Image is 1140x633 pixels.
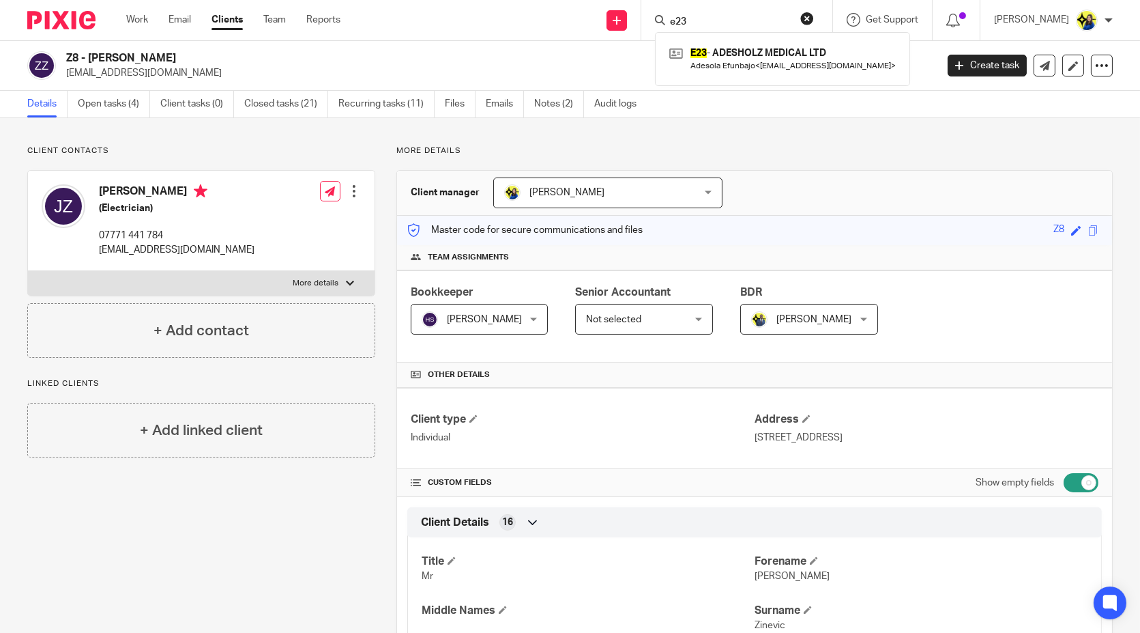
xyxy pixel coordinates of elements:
[66,66,927,80] p: [EMAIL_ADDRESS][DOMAIN_NAME]
[534,91,584,117] a: Notes (2)
[66,51,755,66] h2: Z8 - [PERSON_NAME]
[445,91,476,117] a: Files
[160,91,234,117] a: Client tasks (0)
[27,378,375,389] p: Linked clients
[994,13,1069,27] p: [PERSON_NAME]
[422,604,755,618] h4: Middle Names
[1053,223,1064,238] div: Z8
[751,311,768,328] img: Dennis-Starbridge.jpg
[194,184,207,198] i: Primary
[504,184,521,201] img: Bobo-Starbridge%201.jpg
[169,13,191,27] a: Email
[422,572,433,581] span: Mr
[755,554,1087,569] h4: Forename
[669,16,791,29] input: Search
[99,243,254,257] p: [EMAIL_ADDRESS][DOMAIN_NAME]
[586,315,641,324] span: Not selected
[99,184,254,201] h4: [PERSON_NAME]
[263,13,286,27] a: Team
[421,516,489,530] span: Client Details
[502,516,513,529] span: 16
[428,369,490,380] span: Other details
[486,91,524,117] a: Emails
[293,278,339,289] p: More details
[154,320,249,341] h4: + Add contact
[948,55,1027,76] a: Create task
[244,91,328,117] a: Closed tasks (21)
[99,201,254,215] h5: (Electrician)
[866,15,918,25] span: Get Support
[411,412,755,427] h4: Client type
[411,477,755,488] h4: CUSTOM FIELDS
[740,287,762,298] span: BDR
[755,621,785,630] span: Zinevic
[338,91,435,117] a: Recurring tasks (11)
[776,315,851,324] span: [PERSON_NAME]
[27,91,68,117] a: Details
[529,188,604,197] span: [PERSON_NAME]
[575,287,671,298] span: Senior Accountant
[407,223,643,237] p: Master code for secure communications and files
[42,184,85,228] img: svg%3E
[140,420,263,441] h4: + Add linked client
[422,554,755,569] h4: Title
[99,229,254,242] p: 07771 441 784
[411,186,480,199] h3: Client manager
[755,604,1087,618] h4: Surname
[411,431,755,445] p: Individual
[800,12,814,25] button: Clear
[78,91,150,117] a: Open tasks (4)
[1076,10,1098,31] img: Bobo-Starbridge%201.jpg
[976,476,1054,490] label: Show empty fields
[755,412,1098,427] h4: Address
[594,91,647,117] a: Audit logs
[27,51,56,80] img: svg%3E
[447,315,522,324] span: [PERSON_NAME]
[428,252,509,263] span: Team assignments
[27,11,96,29] img: Pixie
[126,13,148,27] a: Work
[306,13,340,27] a: Reports
[411,287,473,298] span: Bookkeeper
[422,311,438,328] img: svg%3E
[396,145,1113,156] p: More details
[211,13,243,27] a: Clients
[755,572,830,581] span: [PERSON_NAME]
[755,431,1098,445] p: [STREET_ADDRESS]
[27,145,375,156] p: Client contacts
